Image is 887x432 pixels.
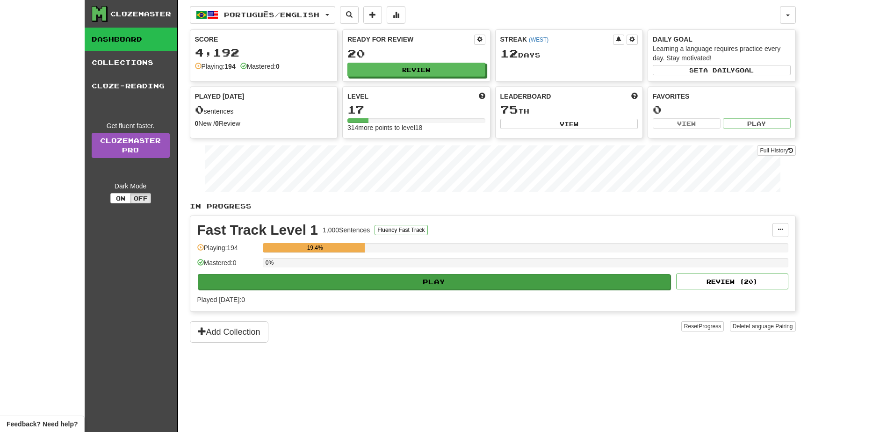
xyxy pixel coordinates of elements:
[130,193,151,203] button: Off
[347,63,485,77] button: Review
[723,118,791,129] button: Play
[681,321,724,331] button: ResetProgress
[500,104,638,116] div: th
[347,35,474,44] div: Ready for Review
[479,92,485,101] span: Score more points to level up
[195,103,204,116] span: 0
[676,274,788,289] button: Review (20)
[215,120,219,127] strong: 0
[500,35,613,44] div: Streak
[197,258,258,274] div: Mastered: 0
[195,35,333,44] div: Score
[340,6,359,24] button: Search sentences
[92,181,170,191] div: Dark Mode
[195,47,333,58] div: 4,192
[195,92,245,101] span: Played [DATE]
[347,123,485,132] div: 314 more points to level 18
[85,28,177,51] a: Dashboard
[653,92,791,101] div: Favorites
[500,119,638,129] button: View
[631,92,638,101] span: This week in points, UTC
[375,225,427,235] button: Fluency Fast Track
[110,9,171,19] div: Clozemaster
[653,118,721,129] button: View
[224,63,235,70] strong: 194
[110,193,131,203] button: On
[529,36,548,43] a: (WEST)
[500,48,638,60] div: Day s
[749,323,793,330] span: Language Pairing
[500,92,551,101] span: Leaderboard
[92,121,170,130] div: Get fluent faster.
[387,6,405,24] button: More stats
[85,74,177,98] a: Cloze-Reading
[190,6,335,24] button: Português/English
[195,104,333,116] div: sentences
[653,104,791,115] div: 0
[197,223,318,237] div: Fast Track Level 1
[92,133,170,158] a: ClozemasterPro
[363,6,382,24] button: Add sentence to collection
[197,296,245,303] span: Played [DATE]: 0
[730,321,796,331] button: DeleteLanguage Pairing
[190,321,268,343] button: Add Collection
[500,103,518,116] span: 75
[224,11,319,19] span: Português / English
[323,225,370,235] div: 1,000 Sentences
[500,47,518,60] span: 12
[7,419,78,429] span: Open feedback widget
[347,48,485,59] div: 20
[653,44,791,63] div: Learning a language requires practice every day. Stay motivated!
[653,35,791,44] div: Daily Goal
[198,274,671,290] button: Play
[347,92,368,101] span: Level
[347,104,485,115] div: 17
[703,67,735,73] span: a daily
[699,323,721,330] span: Progress
[195,119,333,128] div: New / Review
[653,65,791,75] button: Seta dailygoal
[240,62,280,71] div: Mastered:
[190,202,796,211] p: In Progress
[85,51,177,74] a: Collections
[195,62,236,71] div: Playing:
[757,145,795,156] button: Full History
[195,120,199,127] strong: 0
[197,243,258,259] div: Playing: 194
[266,243,365,252] div: 19.4%
[276,63,280,70] strong: 0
